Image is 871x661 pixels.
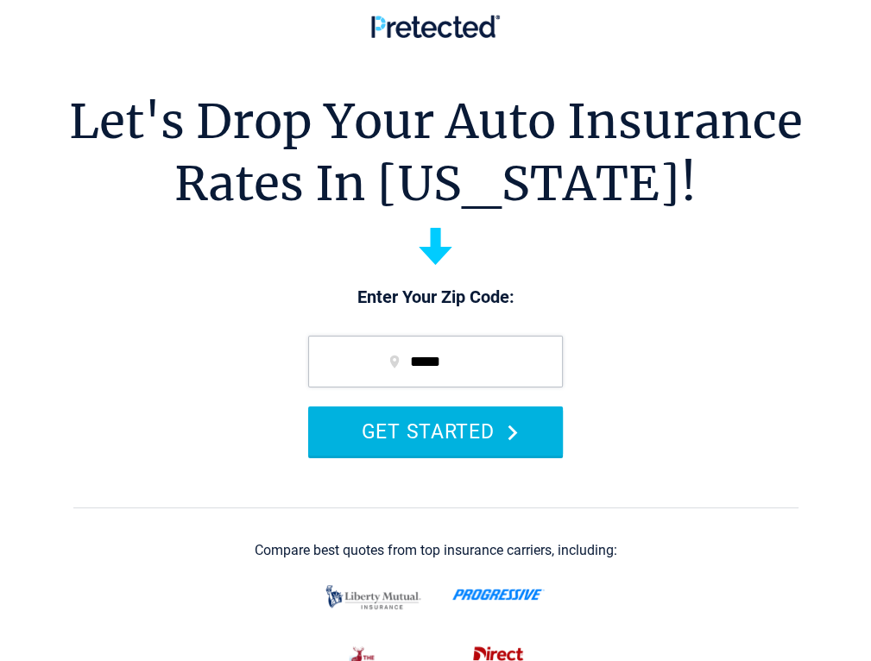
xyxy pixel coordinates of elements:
img: liberty [321,576,426,618]
input: zip code [308,336,563,387]
div: Compare best quotes from top insurance carriers, including: [255,543,617,558]
img: Pretected Logo [371,15,500,38]
h1: Let's Drop Your Auto Insurance Rates In [US_STATE]! [69,91,803,215]
img: progressive [452,589,545,601]
p: Enter Your Zip Code: [291,286,580,310]
button: GET STARTED [308,406,563,456]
